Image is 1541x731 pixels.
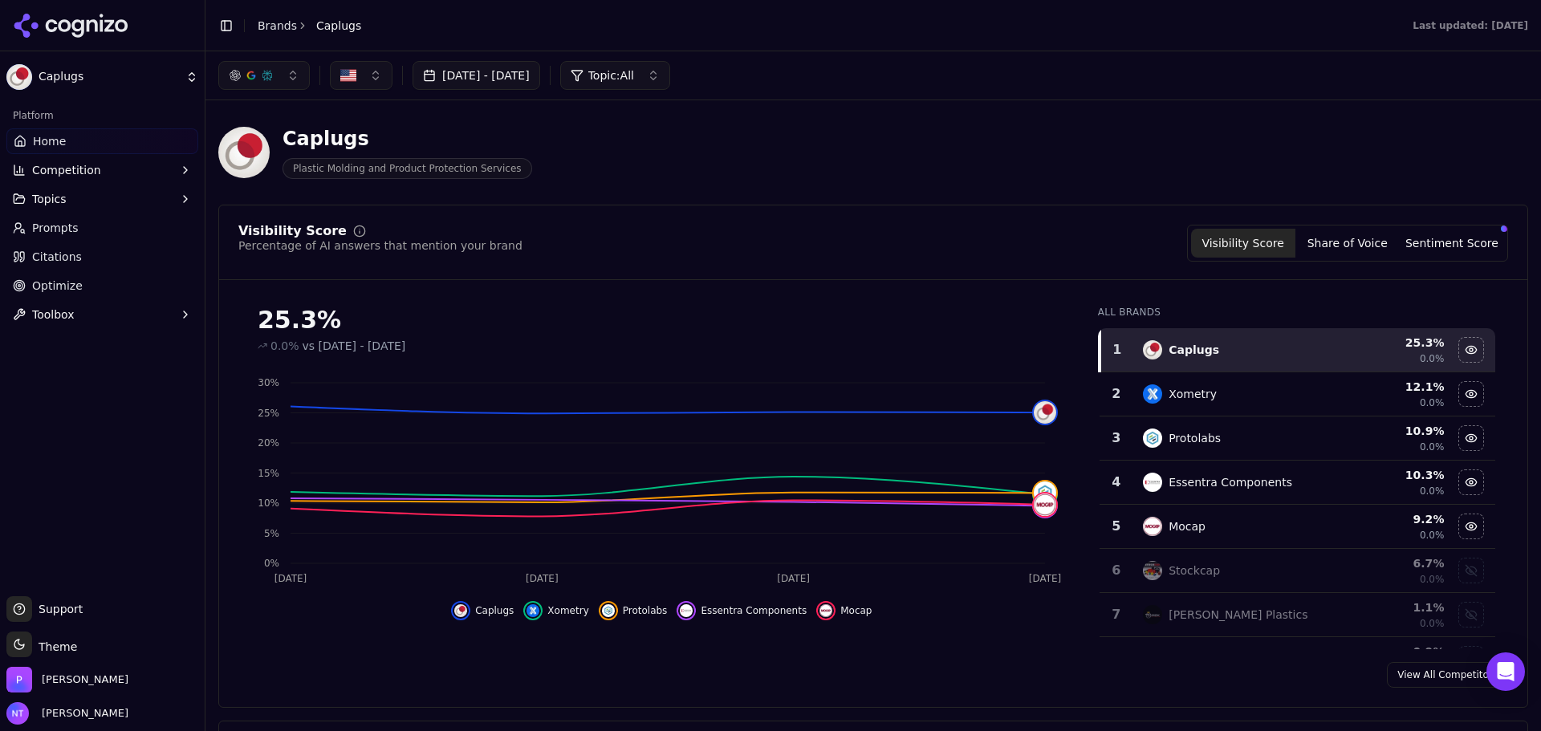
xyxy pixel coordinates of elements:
img: protolabs [602,604,615,617]
button: Show parker hannifin data [1458,646,1484,672]
button: Show stockcap data [1458,558,1484,583]
button: Open user button [6,702,128,725]
img: mocap [1034,493,1056,516]
tr: 2xometryXometry12.1%0.0%Hide xometry data [1100,372,1495,416]
tr: 1caplugsCaplugs25.3%0.0%Hide caplugs data [1100,328,1495,372]
span: Caplugs [39,70,179,84]
span: Perrill [42,672,128,687]
div: 12.1 % [1341,379,1444,395]
a: Citations [6,244,198,270]
button: Hide mocap data [1458,514,1484,539]
button: Share of Voice [1295,229,1400,258]
span: Support [32,601,83,617]
button: Hide xometry data [1458,381,1484,407]
button: Hide essentra components data [1458,469,1484,495]
span: Topics [32,191,67,207]
div: 2 [1106,384,1128,404]
div: 9.2 % [1341,511,1444,527]
img: Perrill [6,667,32,692]
tr: 0.9%Show parker hannifin data [1100,637,1495,681]
button: Hide xometry data [523,601,588,620]
button: Open organization switcher [6,667,128,692]
button: Hide protolabs data [1458,425,1484,451]
span: Citations [32,249,82,265]
tspan: [DATE] [526,573,559,584]
div: Protolabs [1169,430,1221,446]
div: 10.3 % [1341,467,1444,483]
span: Optimize [32,278,83,294]
div: 3 [1106,428,1128,448]
img: xometry [1143,384,1162,404]
tspan: 20% [258,437,279,449]
div: Platform [6,103,198,128]
span: Theme [32,640,77,653]
img: Caplugs [218,127,270,178]
span: 0.0% [1420,396,1445,409]
button: Hide mocap data [816,601,872,620]
div: Essentra Components [1169,474,1292,490]
span: 0.0% [1420,441,1445,453]
tspan: [DATE] [1029,573,1062,584]
img: xometry [527,604,539,617]
span: Home [33,133,66,149]
tspan: 5% [264,528,279,539]
img: US [340,67,356,83]
button: Topics [6,186,198,212]
tspan: 10% [258,497,279,509]
img: mocap [1143,517,1162,536]
img: caplugs [1034,401,1056,424]
button: Hide essentra components data [677,601,807,620]
div: 10.9 % [1341,423,1444,439]
tr: 5mocapMocap9.2%0.0%Hide mocap data [1100,505,1495,549]
span: Prompts [32,220,79,236]
div: 25.3% [258,306,1066,335]
button: Toolbox [6,302,198,327]
img: caplugs [454,604,467,617]
div: Caplugs [1169,342,1219,358]
button: Hide caplugs data [451,601,514,620]
div: 0.9 % [1341,644,1444,660]
div: Last updated: [DATE] [1413,19,1528,32]
img: stockcap [1143,561,1162,580]
img: Caplugs [6,64,32,90]
button: Hide caplugs data [1458,337,1484,363]
span: 0.0% [1420,617,1445,630]
img: essentra components [680,604,693,617]
div: 6 [1106,561,1128,580]
span: vs [DATE] - [DATE] [303,338,406,354]
div: Open Intercom Messenger [1486,652,1525,691]
tspan: [DATE] [274,573,307,584]
span: 0.0% [1420,352,1445,365]
tr: 7rex plastics[PERSON_NAME] Plastics1.1%0.0%Show rex plastics data [1100,593,1495,637]
div: Visibility Score [238,225,347,238]
span: Mocap [840,604,872,617]
tspan: 0% [264,558,279,569]
img: Nate Tower [6,702,29,725]
div: 1 [1108,340,1128,359]
span: 0.0% [270,338,299,354]
div: 25.3 % [1341,335,1444,351]
div: 4 [1106,473,1128,492]
div: Mocap [1169,518,1206,534]
button: Visibility Score [1191,229,1295,258]
div: All Brands [1098,306,1495,319]
tspan: 15% [258,468,279,479]
img: essentra components [1143,473,1162,492]
span: Xometry [547,604,588,617]
tspan: [DATE] [777,573,810,584]
button: Show rex plastics data [1458,602,1484,627]
nav: breadcrumb [258,18,361,34]
div: Percentage of AI answers that mention your brand [238,238,522,254]
div: 7 [1106,605,1128,624]
tr: 4essentra componentsEssentra Components10.3%0.0%Hide essentra components data [1100,461,1495,505]
span: Caplugs [475,604,514,617]
img: mocap [819,604,832,617]
tr: 6stockcapStockcap6.7%0.0%Show stockcap data [1100,549,1495,593]
a: Brands [258,19,297,32]
img: protolabs [1034,481,1056,504]
span: Plastic Molding and Product Protection Services [283,158,532,179]
span: Essentra Components [701,604,807,617]
img: rex plastics [1143,605,1162,624]
button: Competition [6,157,198,183]
span: 0.0% [1420,485,1445,497]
